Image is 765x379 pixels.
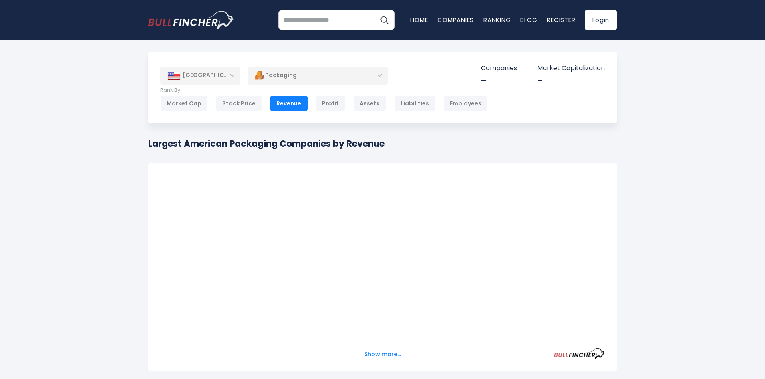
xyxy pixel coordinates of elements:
[394,96,435,111] div: Liabilities
[148,11,234,29] a: Go to homepage
[483,16,511,24] a: Ranking
[160,67,240,84] div: [GEOGRAPHIC_DATA]
[316,96,345,111] div: Profit
[216,96,262,111] div: Stock Price
[443,96,488,111] div: Employees
[437,16,474,24] a: Companies
[374,10,395,30] button: Search
[160,87,488,94] p: Rank By
[248,66,388,85] div: Packaging
[481,64,517,73] p: Companies
[353,96,386,111] div: Assets
[537,64,605,73] p: Market Capitalization
[410,16,428,24] a: Home
[148,137,385,150] h1: Largest American Packaging Companies by Revenue
[481,75,517,87] div: -
[160,96,208,111] div: Market Cap
[148,11,234,29] img: bullfincher logo
[270,96,308,111] div: Revenue
[547,16,575,24] a: Register
[360,348,406,361] button: Show more...
[537,75,605,87] div: -
[585,10,617,30] a: Login
[520,16,537,24] a: Blog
